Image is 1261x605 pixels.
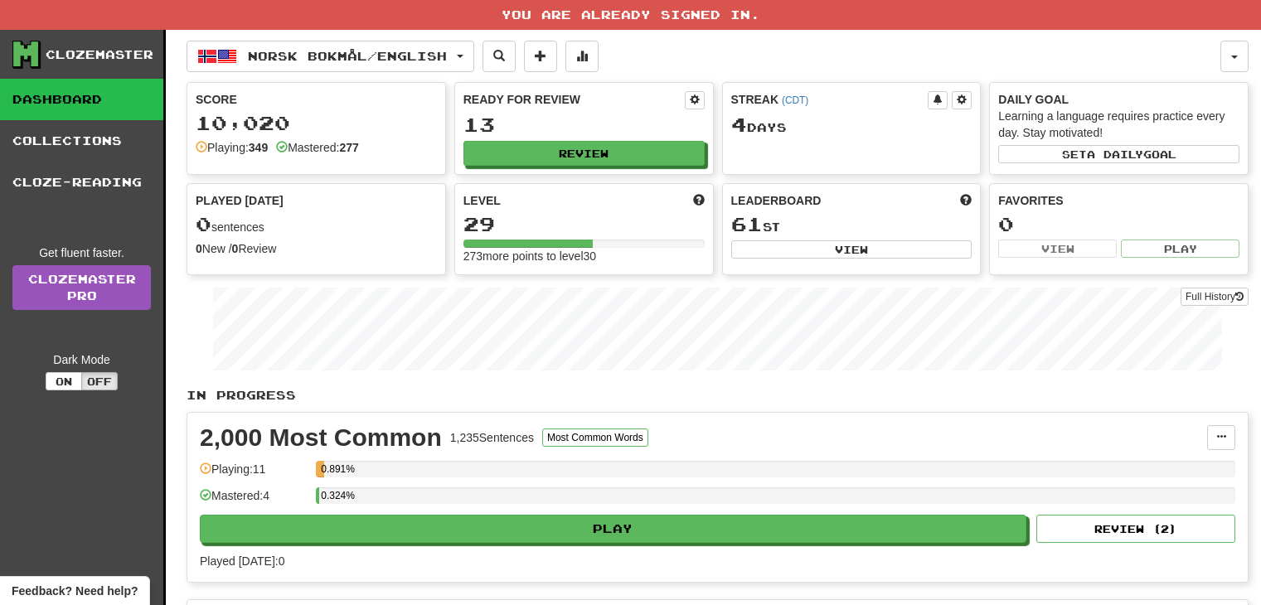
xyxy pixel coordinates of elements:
[450,429,534,446] div: 1,235 Sentences
[483,41,516,72] button: Search sentences
[12,351,151,368] div: Dark Mode
[998,192,1239,209] div: Favorites
[200,487,308,515] div: Mastered: 4
[693,192,705,209] span: Score more points to level up
[565,41,599,72] button: More stats
[12,244,151,261] div: Get fluent faster.
[232,242,239,255] strong: 0
[12,583,138,599] span: Open feedback widget
[998,145,1239,163] button: Seta dailygoal
[196,212,211,235] span: 0
[1036,515,1235,543] button: Review (2)
[200,515,1026,543] button: Play
[46,372,82,390] button: On
[998,214,1239,235] div: 0
[524,41,557,72] button: Add sentence to collection
[463,192,501,209] span: Level
[339,141,358,154] strong: 277
[1121,240,1239,258] button: Play
[542,428,648,447] button: Most Common Words
[731,113,747,136] span: 4
[196,113,437,133] div: 10,020
[998,108,1239,141] div: Learning a language requires practice every day. Stay motivated!
[463,141,705,166] button: Review
[276,139,359,156] div: Mastered:
[782,94,808,106] a: (CDT)
[463,248,705,264] div: 273 more points to level 30
[463,114,705,135] div: 13
[731,214,972,235] div: st
[1181,288,1249,306] button: Full History
[463,91,685,108] div: Ready for Review
[998,240,1117,258] button: View
[196,242,202,255] strong: 0
[187,387,1249,404] p: In Progress
[998,91,1239,108] div: Daily Goal
[960,192,972,209] span: This week in points, UTC
[196,91,437,108] div: Score
[249,141,268,154] strong: 349
[731,114,972,136] div: Day s
[731,212,763,235] span: 61
[46,46,153,63] div: Clozemaster
[731,91,929,108] div: Streak
[463,214,705,235] div: 29
[731,192,822,209] span: Leaderboard
[196,214,437,235] div: sentences
[196,139,268,156] div: Playing:
[1087,148,1143,160] span: a daily
[12,265,151,310] a: ClozemasterPro
[731,240,972,259] button: View
[200,554,284,568] span: Played [DATE]: 0
[81,372,118,390] button: Off
[187,41,474,72] button: Norsk bokmål/English
[200,425,442,450] div: 2,000 Most Common
[248,49,447,63] span: Norsk bokmål / English
[196,192,284,209] span: Played [DATE]
[196,240,437,257] div: New / Review
[200,461,308,488] div: Playing: 11
[321,461,324,477] div: 0.891%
